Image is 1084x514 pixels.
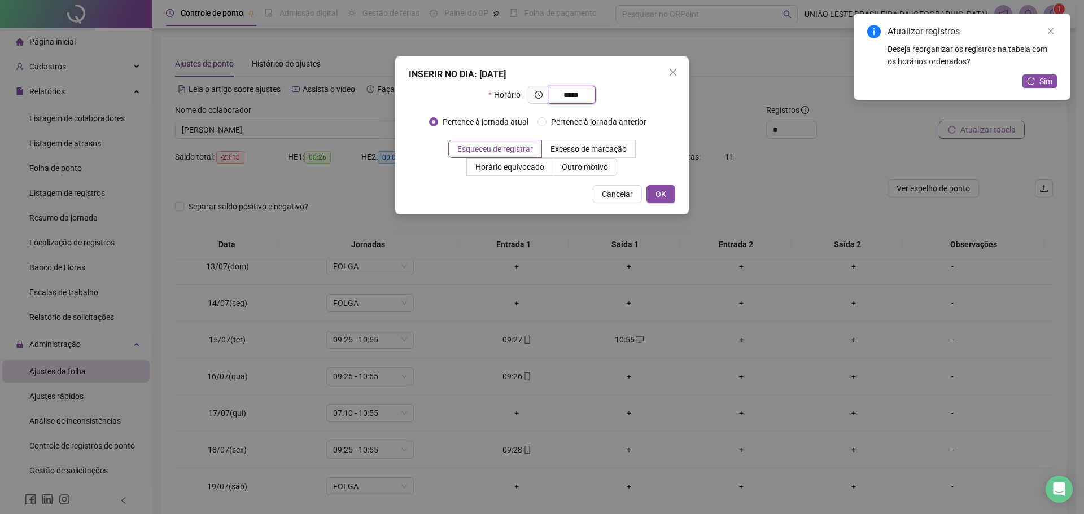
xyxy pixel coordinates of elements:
span: Pertence à jornada anterior [547,116,651,128]
button: Cancelar [593,185,642,203]
button: OK [646,185,675,203]
span: close [1047,27,1055,35]
span: Outro motivo [562,162,608,172]
span: close [668,68,677,77]
span: info-circle [867,25,881,38]
span: Sim [1039,75,1052,87]
span: Esqueceu de registrar [457,144,533,153]
span: Cancelar [602,188,633,200]
button: Sim [1022,74,1057,88]
span: Horário equivocado [475,162,544,172]
div: Deseja reorganizar os registros na tabela com os horários ordenados? [888,43,1057,68]
a: Close [1044,25,1057,37]
div: INSERIR NO DIA : [DATE] [409,68,675,81]
span: Excesso de marcação [550,144,627,153]
span: OK [655,188,666,200]
span: reload [1027,77,1035,85]
div: Atualizar registros [888,25,1057,38]
button: Close [664,63,682,81]
span: Pertence à jornada atual [438,116,533,128]
div: Open Intercom Messenger [1046,476,1073,503]
label: Horário [488,86,527,104]
span: clock-circle [535,91,543,99]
